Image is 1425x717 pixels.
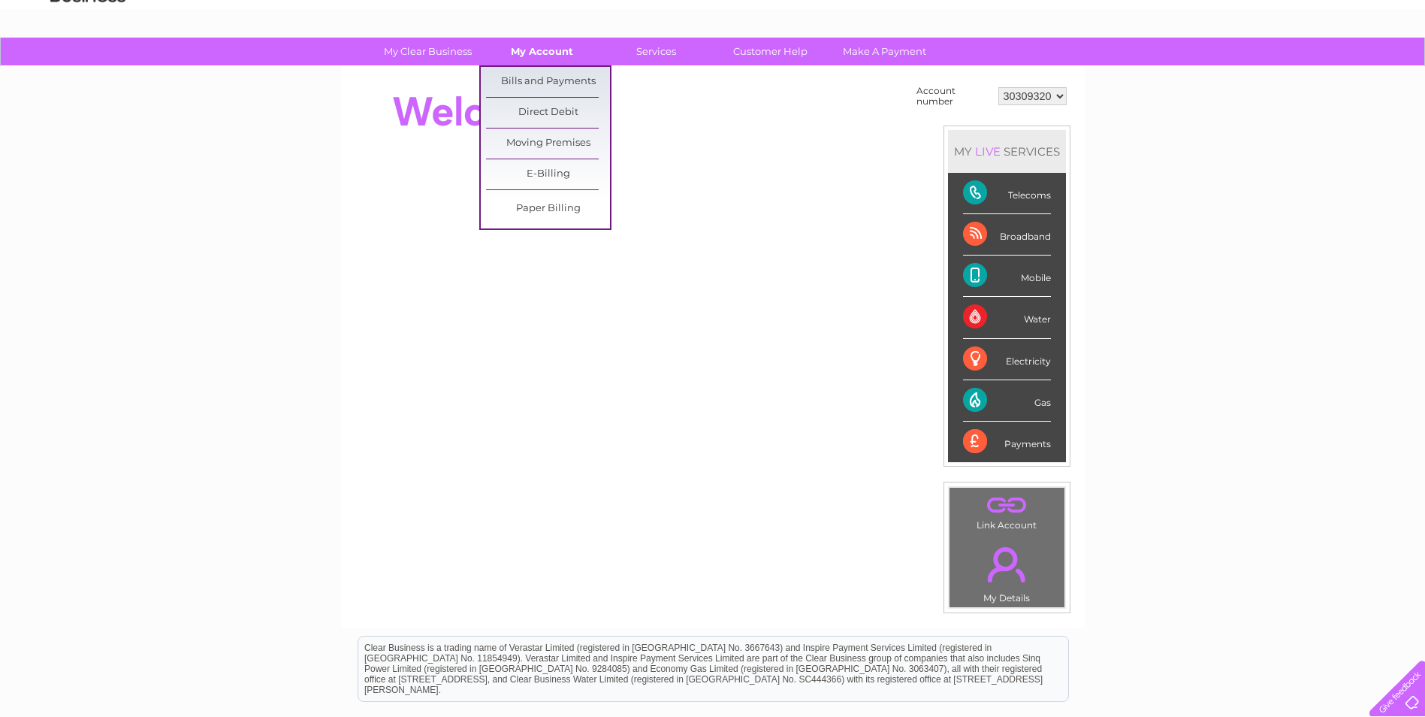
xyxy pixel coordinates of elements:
[1325,64,1362,75] a: Contact
[358,8,1068,73] div: Clear Business is a trading name of Verastar Limited (registered in [GEOGRAPHIC_DATA] No. 3667643...
[963,256,1051,297] div: Mobile
[1161,64,1189,75] a: Water
[972,144,1004,159] div: LIVE
[953,538,1061,591] a: .
[1142,8,1245,26] a: 0333 014 3131
[1240,64,1285,75] a: Telecoms
[480,38,604,65] a: My Account
[963,422,1051,462] div: Payments
[949,487,1065,534] td: Link Account
[963,339,1051,380] div: Electricity
[1294,64,1316,75] a: Blog
[1375,64,1411,75] a: Log out
[949,534,1065,608] td: My Details
[948,130,1066,173] div: MY SERVICES
[823,38,946,65] a: Make A Payment
[963,380,1051,422] div: Gas
[963,214,1051,256] div: Broadband
[913,82,995,110] td: Account number
[486,194,610,224] a: Paper Billing
[50,39,126,85] img: logo.png
[486,98,610,128] a: Direct Debit
[963,173,1051,214] div: Telecoms
[963,297,1051,338] div: Water
[594,38,718,65] a: Services
[708,38,832,65] a: Customer Help
[486,159,610,189] a: E-Billing
[366,38,490,65] a: My Clear Business
[486,67,610,97] a: Bills and Payments
[486,129,610,159] a: Moving Premises
[953,492,1061,518] a: .
[1198,64,1231,75] a: Energy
